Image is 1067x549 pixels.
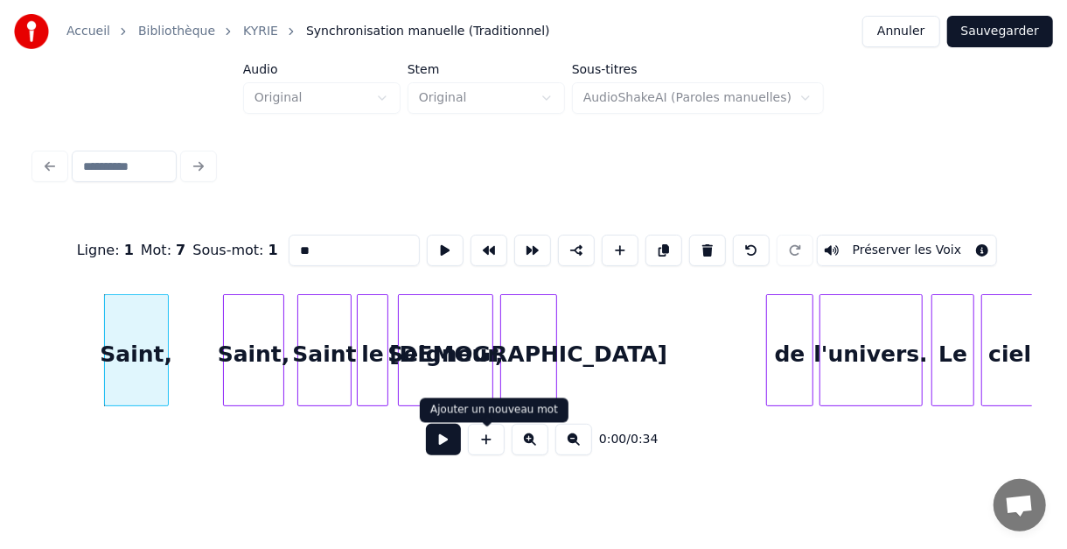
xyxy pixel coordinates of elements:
span: Synchronisation manuelle (Traditionnel) [306,23,550,40]
img: youka [14,14,49,49]
div: Sous-mot : [192,240,277,261]
span: 0:34 [631,431,658,448]
a: Bibliothèque [138,23,215,40]
div: Mot : [141,240,186,261]
nav: breadcrumb [66,23,550,40]
button: Toggle [817,235,998,266]
button: Sauvegarder [947,16,1053,47]
div: / [599,431,641,448]
label: Audio [243,63,401,75]
div: Ajouter un nouveau mot [430,404,558,418]
a: Accueil [66,23,110,40]
span: 0:00 [599,431,626,448]
a: KYRIE [243,23,278,40]
button: Annuler [862,16,939,47]
span: 1 [124,242,134,258]
span: 7 [176,242,185,258]
span: 1 [268,242,278,258]
label: Sous-titres [572,63,824,75]
label: Stem [408,63,565,75]
div: Ouvrir le chat [994,479,1046,531]
div: Ligne : [77,240,134,261]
